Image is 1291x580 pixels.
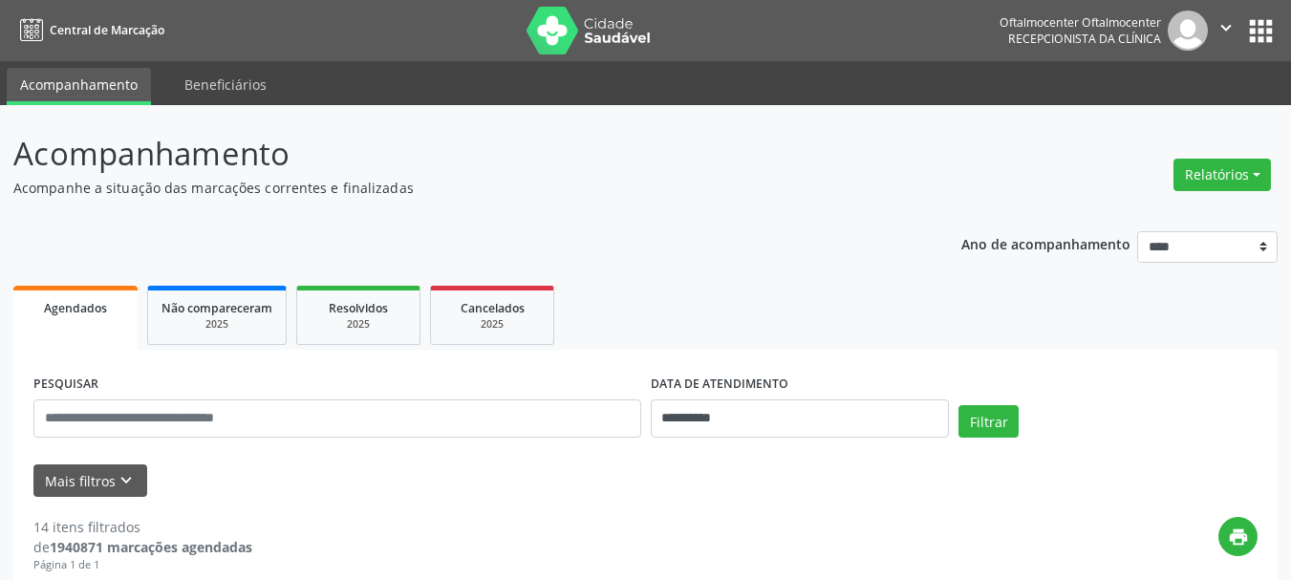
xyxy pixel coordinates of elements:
div: de [33,537,252,557]
button: Filtrar [958,405,1019,438]
strong: 1940871 marcações agendadas [50,538,252,556]
span: Agendados [44,300,107,316]
button: Mais filtroskeyboard_arrow_down [33,464,147,498]
i: keyboard_arrow_down [116,470,137,491]
div: Página 1 de 1 [33,557,252,573]
i: print [1228,526,1249,548]
a: Central de Marcação [13,14,164,46]
button: apps [1244,14,1278,48]
label: PESQUISAR [33,370,98,399]
i:  [1216,17,1237,38]
a: Beneficiários [171,68,280,101]
div: 14 itens filtrados [33,517,252,537]
button: print [1218,517,1258,556]
button:  [1208,11,1244,51]
label: DATA DE ATENDIMENTO [651,370,788,399]
img: img [1168,11,1208,51]
span: Recepcionista da clínica [1008,31,1161,47]
p: Ano de acompanhamento [961,231,1130,255]
a: Acompanhamento [7,68,151,105]
p: Acompanhamento [13,130,898,178]
span: Central de Marcação [50,22,164,38]
div: 2025 [444,317,540,332]
span: Cancelados [461,300,525,316]
button: Relatórios [1173,159,1271,191]
div: 2025 [161,317,272,332]
div: Oftalmocenter Oftalmocenter [1000,14,1161,31]
div: 2025 [311,317,406,332]
p: Acompanhe a situação das marcações correntes e finalizadas [13,178,898,198]
span: Não compareceram [161,300,272,316]
span: Resolvidos [329,300,388,316]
